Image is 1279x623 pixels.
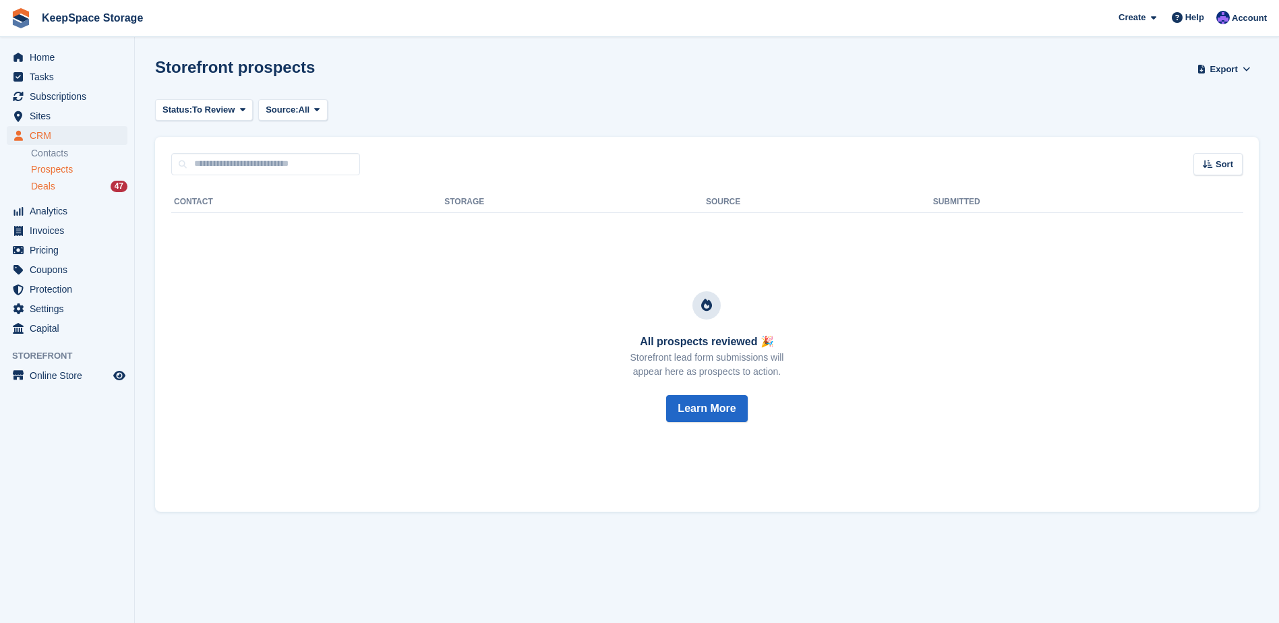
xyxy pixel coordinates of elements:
[630,351,784,379] p: Storefront lead form submissions will appear here as prospects to action.
[444,191,706,213] th: Storage
[12,349,134,363] span: Storefront
[7,107,127,125] a: menu
[1232,11,1267,25] span: Account
[30,48,111,67] span: Home
[30,87,111,106] span: Subscriptions
[30,366,111,385] span: Online Store
[111,367,127,384] a: Preview store
[30,260,111,279] span: Coupons
[7,48,127,67] a: menu
[111,181,127,192] div: 47
[30,107,111,125] span: Sites
[30,319,111,338] span: Capital
[162,103,192,117] span: Status:
[31,163,73,176] span: Prospects
[7,221,127,240] a: menu
[7,366,127,385] a: menu
[11,8,31,28] img: stora-icon-8386f47178a22dfd0bd8f6a31ec36ba5ce8667c1dd55bd0f319d3a0aa187defe.svg
[30,299,111,318] span: Settings
[31,179,127,194] a: Deals 47
[666,395,747,422] button: Learn More
[7,241,127,260] a: menu
[299,103,310,117] span: All
[30,221,111,240] span: Invoices
[36,7,148,29] a: KeepSpace Storage
[31,180,55,193] span: Deals
[258,99,328,121] button: Source: All
[30,241,111,260] span: Pricing
[30,67,111,86] span: Tasks
[30,280,111,299] span: Protection
[155,99,253,121] button: Status: To Review
[7,87,127,106] a: menu
[7,319,127,338] a: menu
[155,58,315,76] h1: Storefront prospects
[1185,11,1204,24] span: Help
[933,191,1243,213] th: Submitted
[30,202,111,220] span: Analytics
[7,260,127,279] a: menu
[1119,11,1146,24] span: Create
[1210,63,1238,76] span: Export
[630,336,784,348] h3: All prospects reviewed 🎉
[266,103,298,117] span: Source:
[1194,58,1253,80] button: Export
[7,280,127,299] a: menu
[7,202,127,220] a: menu
[1216,11,1230,24] img: Chloe Clark
[706,191,933,213] th: Source
[171,191,444,213] th: Contact
[192,103,235,117] span: To Review
[7,126,127,145] a: menu
[7,67,127,86] a: menu
[31,147,127,160] a: Contacts
[7,299,127,318] a: menu
[30,126,111,145] span: CRM
[1216,158,1233,171] span: Sort
[31,162,127,177] a: Prospects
